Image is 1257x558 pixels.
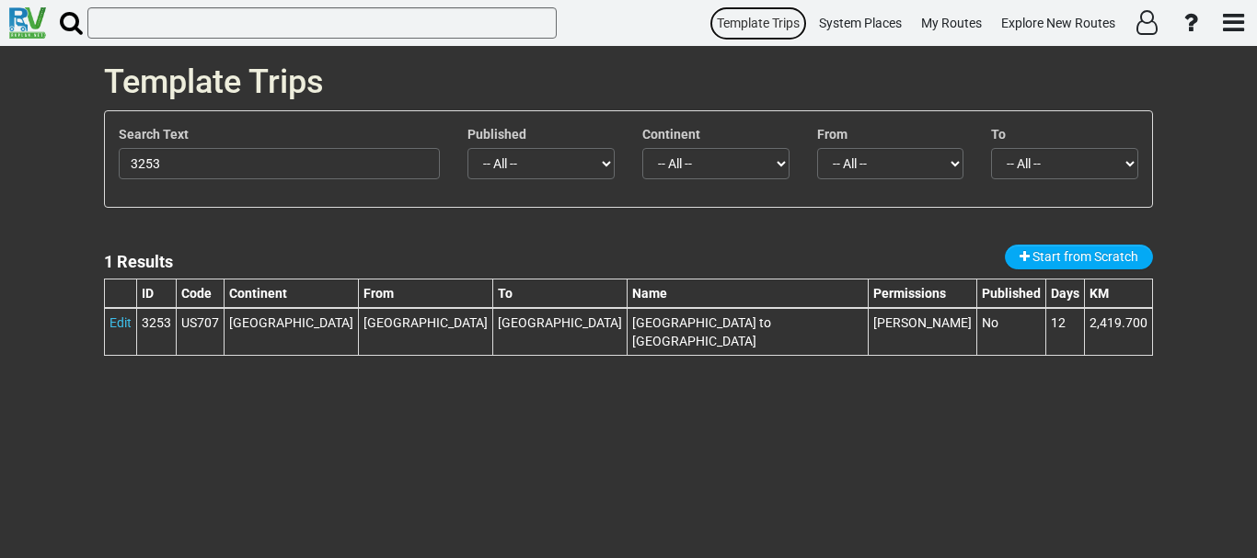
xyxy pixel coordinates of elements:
[493,308,628,356] td: [GEOGRAPHIC_DATA]
[913,6,990,41] a: My Routes
[1032,249,1138,264] span: Start from Scratch
[1085,279,1153,308] th: KM
[1005,245,1153,269] button: Start from Scratch
[642,125,700,143] label: Continent
[104,252,173,271] lable: 1 Results
[869,308,977,356] td: [PERSON_NAME]
[119,125,189,143] label: Search Text
[993,6,1124,41] a: Explore New Routes
[817,125,848,143] label: From
[1085,308,1153,356] td: 2,419.700
[225,308,359,356] td: [GEOGRAPHIC_DATA]
[104,63,324,101] span: Template Trips
[819,16,902,30] span: System Places
[991,125,1006,143] label: To
[811,6,910,41] a: System Places
[1001,16,1115,30] span: Explore New Routes
[225,279,359,308] th: Continent
[717,16,800,30] span: Template Trips
[628,279,869,308] th: Name
[921,16,982,30] span: My Routes
[359,279,493,308] th: From
[977,279,1046,308] th: Published
[1046,279,1085,308] th: Days
[628,308,869,356] td: [GEOGRAPHIC_DATA] to [GEOGRAPHIC_DATA]
[137,279,177,308] th: ID
[177,279,225,308] th: Code
[359,308,493,356] td: [GEOGRAPHIC_DATA]
[9,7,46,39] img: RvPlanetLogo.png
[467,125,526,143] label: Published
[137,308,177,356] td: 3253
[709,6,808,41] a: Template Trips
[869,279,977,308] th: Permissions
[982,315,998,330] span: No
[177,308,225,356] td: US707
[493,279,628,308] th: To
[1046,308,1085,356] td: 12
[110,315,132,330] a: Edit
